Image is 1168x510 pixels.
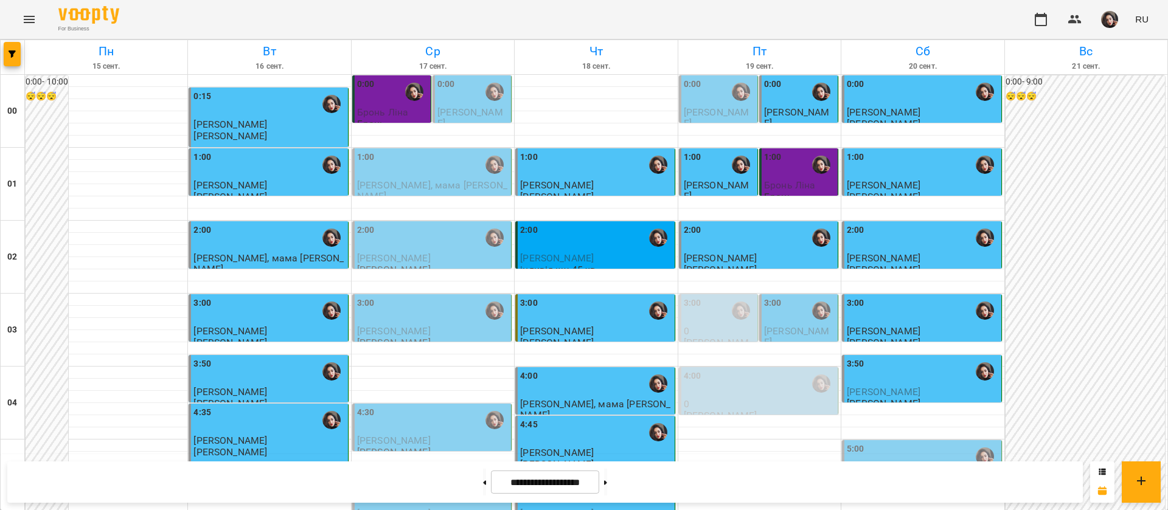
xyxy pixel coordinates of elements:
div: Гусак Олена Армаїсівна \МА укр .рос\ШЧ укр .рос\\ https://us06web.zoom.us/j/83079612343 [812,229,830,247]
h6: 16 сент. [190,61,349,72]
img: Гусак Олена Армаїсівна \МА укр .рос\ШЧ укр .рос\\ https://us06web.zoom.us/j/83079612343 [649,229,667,247]
img: Гусак Олена Армаїсівна \МА укр .рос\ШЧ укр .рос\\ https://us06web.zoom.us/j/83079612343 [732,83,750,101]
label: 5:00 [847,443,864,456]
span: [PERSON_NAME] [193,179,267,191]
label: 3:00 [847,297,864,310]
span: [PERSON_NAME] [357,252,431,264]
div: Гусак Олена Армаїсівна \МА укр .рос\ШЧ укр .рос\\ https://us06web.zoom.us/j/83079612343 [649,423,667,441]
img: Гусак Олена Армаїсівна \МА укр .рос\ШЧ укр .рос\\ https://us06web.zoom.us/j/83079612343 [485,229,504,247]
button: RU [1130,8,1153,30]
h6: Пн [27,42,186,61]
h6: 19 сент. [680,61,839,72]
label: 2:00 [193,224,210,237]
label: 3:00 [193,297,210,310]
label: 0:00 [847,78,864,91]
span: [PERSON_NAME] [764,106,830,128]
span: [PERSON_NAME], мама [PERSON_NAME] [520,398,670,420]
img: Гусак Олена Армаїсівна \МА укр .рос\ШЧ укр .рос\\ https://us06web.zoom.us/j/83079612343 [976,302,994,320]
h6: 01 [7,177,17,191]
label: 3:00 [520,297,537,310]
span: [PERSON_NAME] [847,179,920,191]
img: Гусак Олена Армаїсівна \МА укр .рос\ШЧ укр .рос\\ https://us06web.zoom.us/j/83079612343 [322,229,341,247]
p: [PERSON_NAME] [684,410,757,421]
span: [PERSON_NAME] [847,252,920,264]
p: [PERSON_NAME] [357,264,431,275]
label: 4:35 [193,406,210,419]
p: [PERSON_NAME] [193,398,267,408]
img: Гусак Олена Армаїсівна \МА укр .рос\ШЧ укр .рос\\ https://us06web.zoom.us/j/83079612343 [976,156,994,174]
p: [PERSON_NAME] [193,447,267,457]
label: 2:00 [520,224,537,237]
h6: 😴😴😴 [1006,90,1165,103]
label: 2:00 [847,224,864,237]
label: 2:00 [357,224,374,237]
label: 3:00 [357,297,374,310]
img: Гусак Олена Армаїсівна \МА укр .рос\ШЧ укр .рос\\ https://us06web.zoom.us/j/83079612343 [649,302,667,320]
img: Гусак Олена Армаїсівна \МА укр .рос\ШЧ укр .рос\\ https://us06web.zoom.us/j/83079612343 [812,156,830,174]
h6: Вс [1007,42,1166,61]
img: Гусак Олена Армаїсівна \МА укр .рос\ШЧ укр .рос\\ https://us06web.zoom.us/j/83079612343 [649,374,667,393]
img: Гусак Олена Армаїсівна \МА укр .рос\ШЧ укр .рос\\ https://us06web.zoom.us/j/83079612343 [976,362,994,381]
p: [PERSON_NAME] [357,337,431,348]
img: Гусак Олена Армаїсівна \МА укр .рос\ШЧ укр .рос\\ https://us06web.zoom.us/j/83079612343 [322,302,341,320]
img: Voopty Logo [58,6,119,24]
p: [PERSON_NAME] [193,191,267,202]
label: 0:00 [357,78,374,91]
img: Гусак Олена Армаїсівна \МА укр .рос\ШЧ укр .рос\\ https://us06web.zoom.us/j/83079612343 [322,411,341,429]
label: 3:50 [193,357,210,371]
h6: 17 сент. [353,61,512,72]
label: 1:00 [764,151,781,164]
img: Гусак Олена Армаїсівна \МА укр .рос\ШЧ укр .рос\\ https://us06web.zoom.us/j/83079612343 [322,156,341,174]
label: 1:00 [684,151,701,164]
label: 4:00 [520,370,537,383]
p: [PERSON_NAME] [684,264,757,275]
img: Гусак Олена Армаїсівна \МА укр .рос\ШЧ укр .рос\\ https://us06web.zoom.us/j/83079612343 [976,447,994,466]
span: [PERSON_NAME] [520,325,594,337]
div: Гусак Олена Армаїсівна \МА укр .рос\ШЧ укр .рос\\ https://us06web.zoom.us/j/83079612343 [322,362,341,381]
label: 4:00 [684,370,701,383]
label: 0:00 [684,78,701,91]
span: [PERSON_NAME] [193,386,267,398]
p: індивід шч 45 хв [520,264,596,275]
p: [PERSON_NAME] [847,119,920,129]
div: Гусак Олена Армаїсівна \МА укр .рос\ШЧ укр .рос\\ https://us06web.zoom.us/j/83079612343 [976,83,994,101]
img: Гусак Олена Армаїсівна \МА укр .рос\ШЧ укр .рос\\ https://us06web.zoom.us/j/83079612343 [485,156,504,174]
span: [PERSON_NAME] [684,252,757,264]
h6: 20 сент. [843,61,1002,72]
img: Гусак Олена Армаїсівна \МА укр .рос\ШЧ укр .рос\\ https://us06web.zoom.us/j/83079612343 [405,83,423,101]
div: Гусак Олена Армаїсівна \МА укр .рос\ШЧ укр .рос\\ https://us06web.zoom.us/j/83079612343 [812,83,830,101]
h6: 0:00 - 10:00 [26,75,68,89]
span: Бронь Ліна [764,179,815,191]
img: Гусак Олена Армаїсівна \МА укр .рос\ШЧ укр .рос\\ https://us06web.zoom.us/j/83079612343 [732,156,750,174]
span: [PERSON_NAME] [684,106,749,128]
p: 0 [684,399,835,409]
div: Гусак Олена Армаїсівна \МА укр .рос\ШЧ укр .рос\\ https://us06web.zoom.us/j/83079612343 [812,374,830,393]
span: RU [1135,13,1149,26]
h6: 02 [7,250,17,264]
img: Гусак Олена Армаїсівна \МА укр .рос\ШЧ укр .рос\\ https://us06web.zoom.us/j/83079612343 [485,302,504,320]
span: [PERSON_NAME] [437,106,503,128]
img: Гусак Олена Армаїсівна \МА укр .рос\ШЧ укр .рос\\ https://us06web.zoom.us/j/83079612343 [322,95,341,113]
span: [PERSON_NAME] [193,119,267,130]
h6: 04 [7,396,17,410]
span: [PERSON_NAME] [847,325,920,337]
h6: 15 сент. [27,61,186,72]
div: Гусак Олена Армаїсівна \МА укр .рос\ШЧ укр .рос\\ https://us06web.zoom.us/j/83079612343 [732,302,750,320]
div: Гусак Олена Армаїсівна \МА укр .рос\ШЧ укр .рос\\ https://us06web.zoom.us/j/83079612343 [485,411,504,429]
label: 0:00 [437,78,454,91]
label: 1:00 [357,151,374,164]
p: [PERSON_NAME] [847,337,920,348]
p: 0 [684,326,755,336]
button: Menu [15,5,44,34]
